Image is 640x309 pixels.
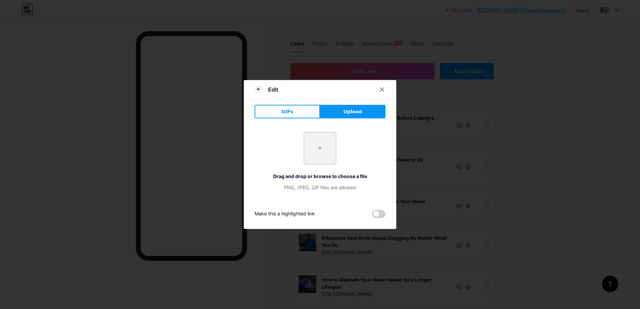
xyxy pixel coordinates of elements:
[255,184,385,191] div: PNG, JPEG, GIF files are allowed
[255,105,320,118] button: GIFs
[320,105,385,118] button: Upload
[255,210,315,218] div: Make this a highlighted link
[343,108,362,115] span: Upload
[281,108,293,115] span: GIFs
[255,173,385,180] div: Drag and drop or browse to choose a file
[268,85,278,94] div: Edit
